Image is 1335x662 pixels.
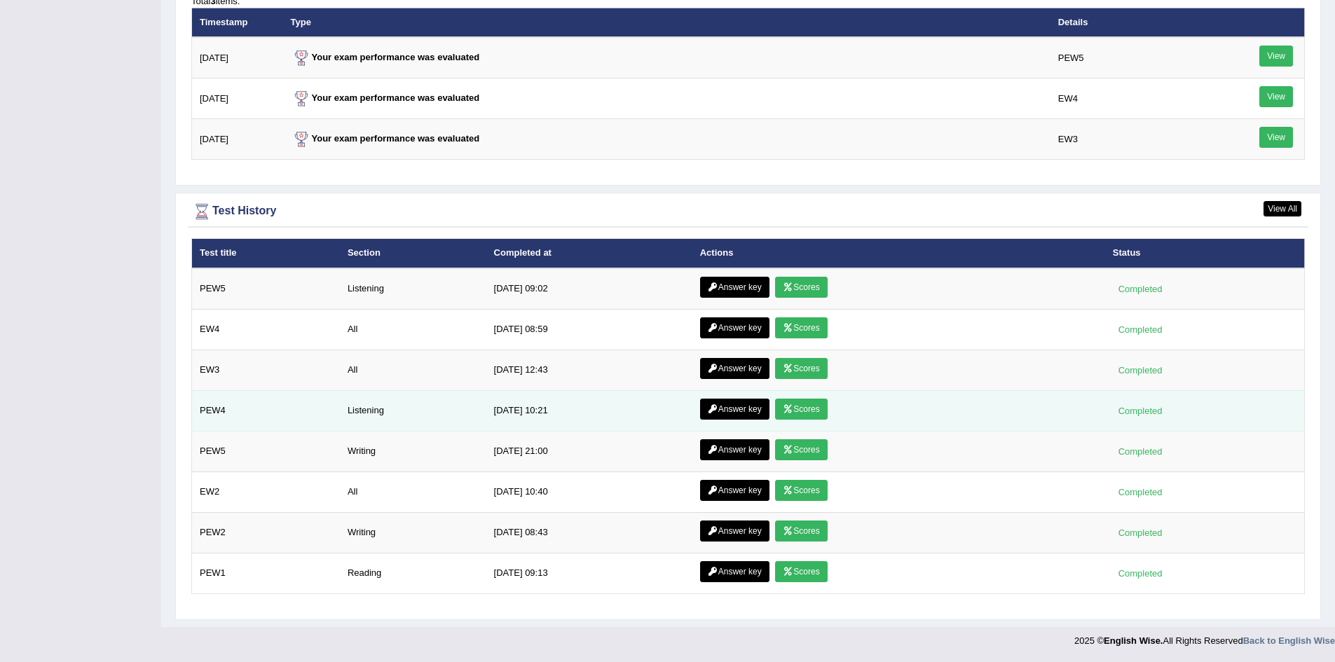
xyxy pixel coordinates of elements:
a: View [1259,127,1293,148]
td: Listening [340,390,486,431]
th: Timestamp [192,8,283,37]
th: Details [1050,8,1221,37]
td: EW2 [192,471,340,512]
td: Listening [340,268,486,310]
td: [DATE] 12:43 [486,350,692,390]
a: View [1259,86,1293,107]
td: PEW4 [192,390,340,431]
div: Completed [1113,404,1168,418]
td: [DATE] 08:59 [486,309,692,350]
div: Completed [1113,525,1168,540]
th: Section [340,239,486,268]
td: Writing [340,431,486,471]
th: Status [1105,239,1305,268]
td: EW4 [1050,78,1221,119]
td: [DATE] [192,78,283,119]
a: Answer key [700,317,769,338]
a: Answer key [700,358,769,379]
a: Scores [775,277,827,298]
strong: Your exam performance was evaluated [291,133,480,144]
div: Completed [1113,485,1168,499]
td: EW4 [192,309,340,350]
a: Scores [775,317,827,338]
th: Completed at [486,239,692,268]
a: Answer key [700,561,769,582]
td: [DATE] 08:43 [486,512,692,553]
div: 2025 © All Rights Reserved [1074,627,1335,647]
a: Scores [775,439,827,460]
td: [DATE] 10:21 [486,390,692,431]
td: All [340,471,486,512]
td: PEW1 [192,553,340,593]
td: PEW2 [192,512,340,553]
div: Completed [1113,322,1168,337]
td: [DATE] 10:40 [486,471,692,512]
td: [DATE] [192,37,283,78]
td: All [340,309,486,350]
td: All [340,350,486,390]
a: View [1259,46,1293,67]
a: Answer key [700,399,769,420]
td: PEW5 [192,431,340,471]
strong: English Wise. [1104,635,1163,646]
a: Answer key [700,480,769,501]
a: Scores [775,358,827,379]
td: Reading [340,553,486,593]
th: Type [283,8,1050,37]
td: [DATE] 21:00 [486,431,692,471]
td: Writing [340,512,486,553]
div: Test History [191,201,1305,222]
td: [DATE] [192,119,283,160]
td: PEW5 [1050,37,1221,78]
strong: Your exam performance was evaluated [291,52,480,62]
div: Completed [1113,566,1168,581]
td: [DATE] 09:02 [486,268,692,310]
td: PEW5 [192,268,340,310]
th: Actions [692,239,1105,268]
div: Completed [1113,282,1168,296]
a: Answer key [700,520,769,542]
div: Completed [1113,363,1168,378]
a: Answer key [700,439,769,460]
a: Back to English Wise [1243,635,1335,646]
td: EW3 [1050,119,1221,160]
th: Test title [192,239,340,268]
a: Scores [775,399,827,420]
a: Answer key [700,277,769,298]
td: EW3 [192,350,340,390]
a: Scores [775,520,827,542]
div: Completed [1113,444,1168,459]
td: [DATE] 09:13 [486,553,692,593]
a: Scores [775,561,827,582]
strong: Your exam performance was evaluated [291,92,480,103]
a: Scores [775,480,827,501]
a: View All [1264,201,1301,216]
